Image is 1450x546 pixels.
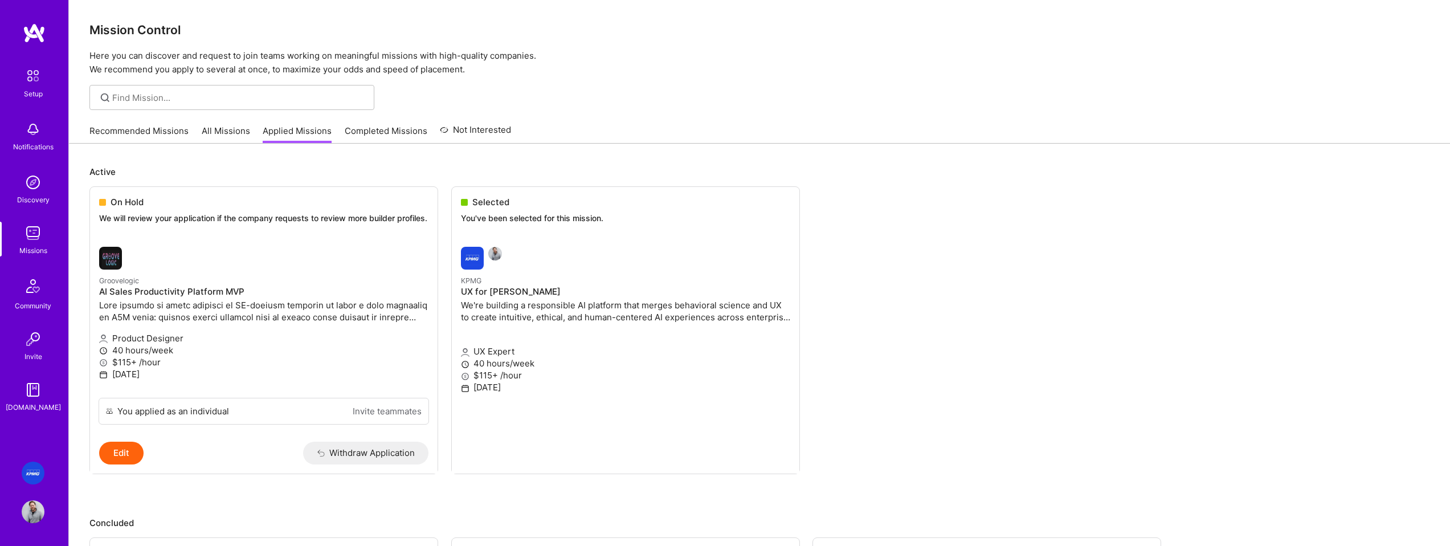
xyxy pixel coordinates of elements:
img: bell [22,118,44,141]
button: Withdraw Application [303,442,429,464]
p: Here you can discover and request to join teams working on meaningful missions with high-quality ... [89,49,1429,76]
div: You applied as an individual [117,405,229,417]
a: Completed Missions [345,125,427,144]
i: icon MoneyGray [99,358,108,367]
p: Lore ipsumdo si ametc adipisci el SE-doeiusm temporin ut labor e dolo magnaaliq en A5M venia: qui... [99,299,428,323]
img: Groovelogic company logo [99,247,122,270]
a: Groovelogic company logoGroovelogicAI Sales Productivity Platform MVPLore ipsumdo si ametc adipis... [90,238,438,398]
div: Missions [19,245,47,256]
p: Product Designer [99,332,428,344]
a: Invite teammates [353,405,422,417]
h4: AI Sales Productivity Platform MVP [99,287,428,297]
img: discovery [22,171,44,194]
i: icon Applicant [99,335,108,343]
small: Groovelogic [99,276,139,285]
a: Applied Missions [263,125,332,144]
img: User Avatar [22,500,44,523]
p: $115+ /hour [99,356,428,368]
div: Setup [24,88,43,100]
div: Notifications [13,141,54,153]
div: [DOMAIN_NAME] [6,401,61,413]
a: Recommended Missions [89,125,189,144]
button: Edit [99,442,144,464]
i: icon Clock [99,347,108,355]
p: Active [89,166,1429,178]
img: KPMG: UX for Valari [22,462,44,484]
a: KPMG: UX for Valari [19,462,47,484]
img: logo [23,23,46,43]
img: guide book [22,378,44,401]
img: setup [21,64,45,88]
div: Invite [24,351,42,362]
div: Discovery [17,194,50,206]
i: icon SearchGrey [99,91,112,104]
a: All Missions [202,125,250,144]
img: Invite [22,328,44,351]
img: Community [19,272,47,300]
input: Find Mission... [112,92,366,104]
a: User Avatar [19,500,47,523]
h3: Mission Control [89,23,1429,37]
a: Not Interested [440,123,511,144]
p: Concluded [89,517,1429,529]
img: teamwork [22,222,44,245]
p: 40 hours/week [99,344,428,356]
div: Community [15,300,51,312]
i: icon Calendar [99,370,108,379]
p: [DATE] [99,368,428,380]
p: We will review your application if the company requests to review more builder profiles. [99,213,428,224]
span: On Hold [111,196,144,208]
